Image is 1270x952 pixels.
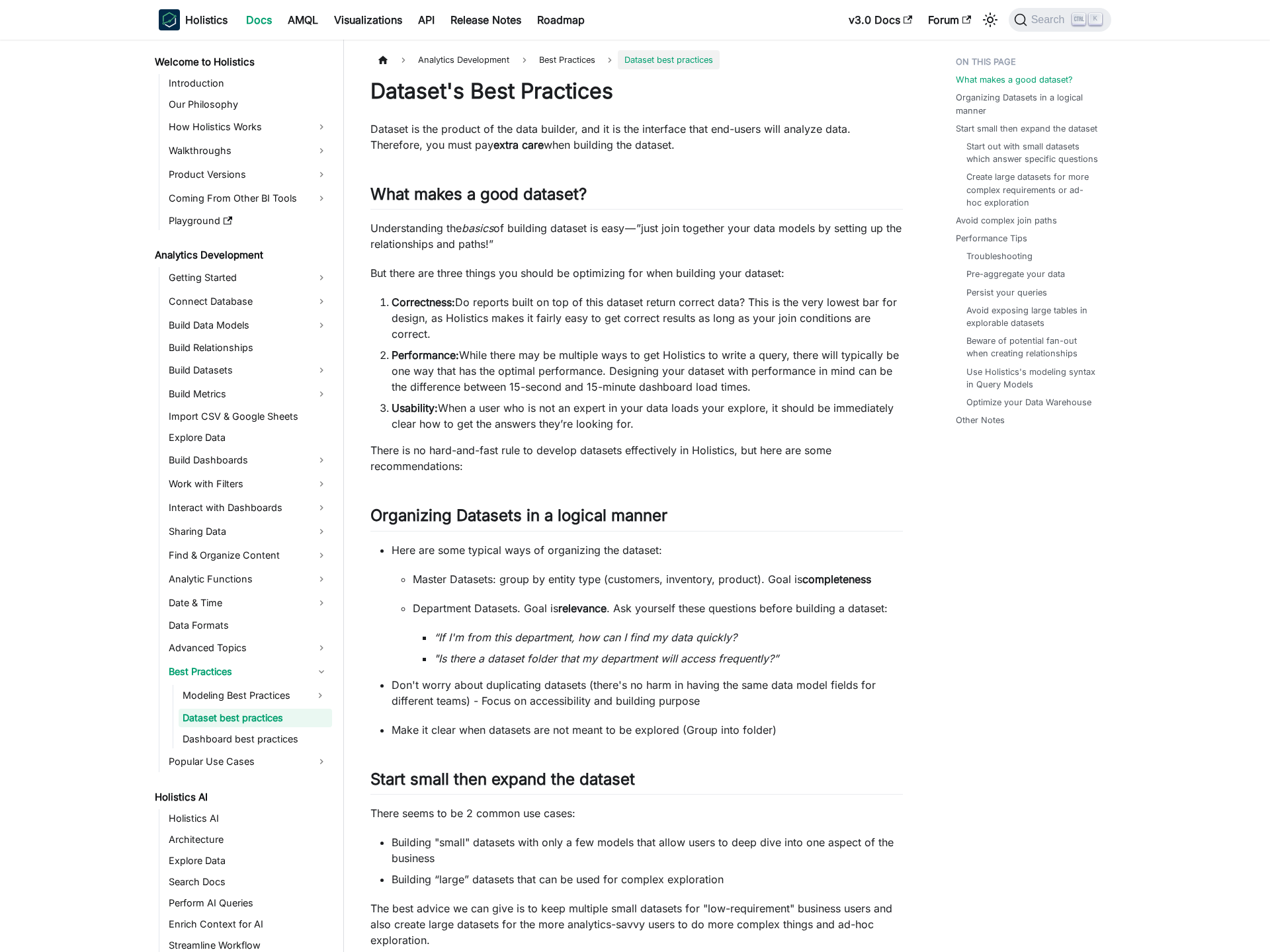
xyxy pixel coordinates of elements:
[1089,13,1102,25] kbd: K
[370,506,903,531] h2: Organizing Datasets in a logical manner
[165,915,332,933] a: Enrich Context for AI
[618,50,720,69] span: Dataset best practices
[392,871,903,887] li: Building “large” datasets that can be used for complex exploration
[165,212,332,230] a: Playground
[532,50,602,69] span: Best Practices
[411,50,516,69] span: Analytics Development
[434,652,779,665] em: "Is there a dataset folder that my department will access frequently?”
[841,9,920,30] a: v3.0 Docs
[179,685,308,706] a: Modeling Best Practices
[179,709,332,727] a: Dataset best practices
[966,171,1098,209] a: Create large datasets for more complex requirements or ad-hoc exploration
[1027,14,1073,26] span: Search
[956,91,1103,116] a: Organizing Datasets in a logical manner
[165,140,332,161] a: Walkthroughs
[956,214,1057,227] a: Avoid complex join paths
[966,250,1033,262] a: Troubleshooting
[165,830,332,849] a: Architecture
[165,616,332,635] a: Data Formats
[966,304,1098,329] a: Avoid exposing large tables in explorable datasets
[165,852,332,870] a: Explore Data
[956,414,1005,426] a: Other Notes
[370,78,903,104] h1: Dataset's Best Practices
[392,677,903,709] p: Don't worry about duplicating datasets (there's no harm in having the same data model fields for ...
[165,407,332,426] a: Import CSV & Google Sheets
[308,685,332,706] button: Expand sidebar category 'Modeling Best Practices'
[165,267,332,288] a: Getting Started
[462,221,493,235] em: basics
[392,347,903,395] li: While there may be multiple ways to get Holistics to write a query, there will typically be one w...
[370,121,903,153] p: Dataset is the product of the data builder, and it is the interface that end-users will analyze d...
[179,730,332,748] a: Dashboard best practices
[165,428,332,447] a: Explore Data
[151,53,332,71] a: Welcome to Holistics
[165,873,332,891] a: Search Docs
[159,9,180,30] img: Holistics
[392,401,438,415] strong: Usability:
[165,894,332,912] a: Perform AI Queries
[370,805,903,821] p: There seems to be 2 common use cases:
[151,246,332,264] a: Analytics Development
[165,383,332,405] a: Build Metrics
[165,74,332,93] a: Introduction
[966,286,1047,299] a: Persist your queries
[146,40,344,952] nav: Docs sidebar
[1009,8,1111,32] button: Search (Ctrl+K)
[185,12,228,28] b: Holistics
[370,900,903,948] p: The best advice we can give is to keep multiple small datasets for "low-requirement" business use...
[413,600,903,616] p: Department Datasets. Goal is . Ask yourself these questions before building a dataset:
[956,122,1097,135] a: Start small then expand the dataset
[165,360,332,381] a: Build Datasets
[392,722,903,738] p: Make it clear when datasets are not meant to be explored (Group into folder)
[165,497,332,518] a: Interact with Dashboards
[326,9,410,30] a: Visualizations
[966,366,1098,391] a: Use Holistics's modeling syntax in Query Models
[159,9,228,30] a: HolisticsHolistics
[165,164,332,185] a: Product Versions
[920,9,979,30] a: Forum
[956,232,1027,245] a: Performance Tips
[165,116,332,138] a: How Holistics Works
[966,335,1098,360] a: Beware of potential fan-out when creating relationships
[165,637,332,658] a: Advanced Topics
[370,50,396,69] a: Home page
[165,809,332,828] a: Holistics AI
[956,73,1073,86] a: What makes a good dataset?
[802,573,871,586] strong: completeness
[370,50,903,69] nav: Breadcrumbs
[165,291,332,312] a: Connect Database
[165,338,332,357] a: Build Relationships
[392,296,455,309] strong: Correctness:
[370,442,903,474] p: There is no hard-and-fast rule to develop datasets effectively in Holistics, but here are some re...
[392,294,903,342] li: Do reports built on top of this dataset return correct data? This is the very lowest bar for desi...
[165,521,332,542] a: Sharing Data
[529,9,593,30] a: Roadmap
[370,770,903,795] h2: Start small then expand the dataset
[165,751,332,772] a: Popular Use Cases
[165,545,332,566] a: Find & Organize Content
[966,268,1065,280] a: Pre-aggregate your data
[370,220,903,252] p: Understanding the of building dataset is easy — ”just join together your data models by setting u...
[280,9,326,30] a: AMQL
[413,571,903,587] p: Master Datasets: group by entity type (customers, inventory, product). Goal is
[165,592,332,614] a: Date & Time
[392,348,459,362] strong: Performance:
[392,542,903,558] p: Here are some typical ways of organizing the dataset:
[558,602,607,615] strong: relevance
[410,9,443,30] a: API
[434,631,737,644] em: “If I'm from this department, how can I find my data quickly?
[966,396,1091,409] a: Optimize your Data Warehouse
[165,450,332,471] a: Build Dashboards
[165,315,332,336] a: Build Data Models
[966,140,1098,165] a: Start out with small datasets which answer specific questions
[980,9,1001,30] button: Switch between dark and light mode (currently light mode)
[165,569,332,590] a: Analytic Functions
[165,95,332,114] a: Our Philosophy
[493,138,544,151] strong: extra care
[151,788,332,807] a: Holistics AI
[392,400,903,432] li: When a user who is not an expert in your data loads your explore, it should be immediately clear ...
[165,188,332,209] a: Coming From Other BI Tools
[392,834,903,866] li: Building "small" datasets with only a few models that allow users to deep dive into one aspect of...
[370,265,903,281] p: But there are three things you should be optimizing for when building your dataset:
[165,473,332,495] a: Work with Filters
